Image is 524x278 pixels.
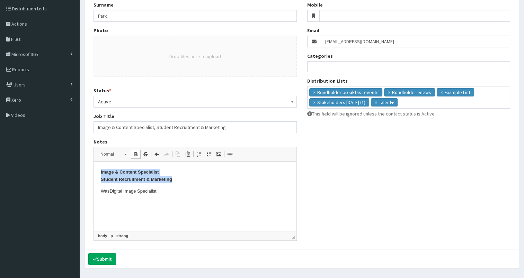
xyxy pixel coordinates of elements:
[292,235,295,239] span: Drag to resize
[384,88,435,96] li: Bondholder enews
[307,27,319,34] label: Email
[371,98,398,106] li: Talent+
[94,113,114,120] label: Job Title
[388,89,390,96] span: ×
[307,77,348,84] label: Distribution Lists
[437,88,474,96] li: Example List
[11,112,25,118] span: Videos
[11,51,38,57] span: Microsoft365
[309,88,382,96] li: Bondholder breakfast events
[441,89,443,96] span: ×
[11,36,21,42] span: Files
[313,99,316,106] span: ×
[109,233,114,239] a: p element
[214,150,223,159] a: Image
[152,150,162,159] a: Undo (Ctrl+Z)
[115,233,130,239] a: strong element
[309,98,369,106] li: Stakeholders May 2023 (1)
[94,138,107,145] label: Notes
[94,1,114,8] label: Surname
[94,27,108,34] label: Photo
[307,1,323,8] label: Mobile
[94,162,296,231] iframe: Rich Text Editor, notes
[97,150,121,159] span: Normal
[375,99,377,106] span: ×
[307,53,333,59] label: Categories
[11,97,21,103] span: Xero
[313,89,316,96] span: ×
[11,21,27,27] span: Actions
[98,97,292,106] span: Active
[141,150,150,159] a: Strike Through
[94,96,297,108] span: Active
[12,66,29,73] span: Reports
[183,150,193,159] a: Paste (Ctrl+V)
[173,150,183,159] a: Copy (Ctrl+C)
[131,150,141,159] a: Bold (Ctrl+B)
[204,150,214,159] a: Insert/Remove Bulleted List
[94,87,111,94] label: Status
[88,253,116,265] button: Submit
[162,150,171,159] a: Redo (Ctrl+Y)
[97,233,108,239] a: body element
[194,150,204,159] a: Insert/Remove Numbered List
[307,110,510,117] p: This field will be ignored unless the contact status is Active.
[12,6,47,12] span: Distribution Lists
[14,82,26,88] span: Users
[169,53,221,60] button: Drop files here to upload
[97,149,130,159] a: Normal
[225,150,235,159] a: Link (Ctrl+L)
